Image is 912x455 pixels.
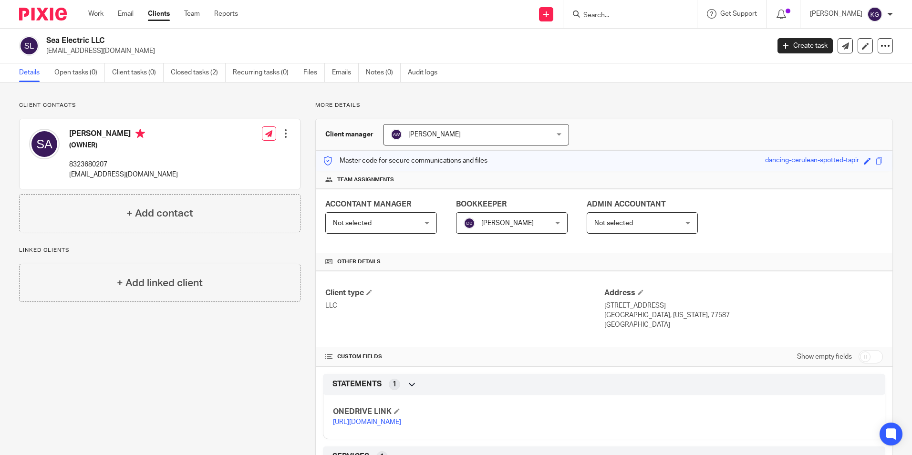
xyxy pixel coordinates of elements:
h4: + Add contact [126,206,193,221]
span: Get Support [720,10,757,17]
img: svg%3E [19,36,39,56]
h2: Sea Electric LLC [46,36,620,46]
h5: (OWNER) [69,141,178,150]
p: [EMAIL_ADDRESS][DOMAIN_NAME] [69,170,178,179]
span: Team assignments [337,176,394,184]
i: Primary [135,129,145,138]
span: Not selected [594,220,633,227]
a: Client tasks (0) [112,63,164,82]
h4: CUSTOM FIELDS [325,353,604,361]
input: Search [582,11,668,20]
a: Details [19,63,47,82]
p: [STREET_ADDRESS] [604,301,883,310]
a: Closed tasks (2) [171,63,226,82]
a: Create task [777,38,833,53]
a: Team [184,9,200,19]
p: Client contacts [19,102,301,109]
a: Work [88,9,104,19]
p: [GEOGRAPHIC_DATA], [US_STATE], 77587 [604,310,883,320]
a: Notes (0) [366,63,401,82]
p: Master code for secure communications and files [323,156,487,165]
span: BOOKKEEPER [456,200,507,208]
span: ACCONTANT MANAGER [325,200,411,208]
span: STATEMENTS [332,379,382,389]
h4: Address [604,288,883,298]
h4: ONEDRIVE LINK [333,407,604,417]
p: 8323680207 [69,160,178,169]
a: [URL][DOMAIN_NAME] [333,419,401,425]
p: Linked clients [19,247,301,254]
span: Not selected [333,220,372,227]
p: [EMAIL_ADDRESS][DOMAIN_NAME] [46,46,763,56]
h4: [PERSON_NAME] [69,129,178,141]
a: Open tasks (0) [54,63,105,82]
span: 1 [393,380,396,389]
h3: Client manager [325,130,373,139]
div: dancing-cerulean-spotted-tapir [765,155,859,166]
a: Recurring tasks (0) [233,63,296,82]
label: Show empty fields [797,352,852,362]
span: Other details [337,258,381,266]
p: [GEOGRAPHIC_DATA] [604,320,883,330]
a: Reports [214,9,238,19]
a: Email [118,9,134,19]
span: [PERSON_NAME] [408,131,461,138]
p: LLC [325,301,604,310]
a: Audit logs [408,63,445,82]
a: Clients [148,9,170,19]
p: [PERSON_NAME] [810,9,862,19]
img: svg%3E [867,7,882,22]
img: svg%3E [464,217,475,229]
span: ADMIN ACCOUNTANT [587,200,666,208]
a: Files [303,63,325,82]
h4: Client type [325,288,604,298]
img: svg%3E [391,129,402,140]
p: More details [315,102,893,109]
img: svg%3E [29,129,60,159]
h4: + Add linked client [117,276,203,290]
img: Pixie [19,8,67,21]
span: [PERSON_NAME] [481,220,534,227]
a: Emails [332,63,359,82]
